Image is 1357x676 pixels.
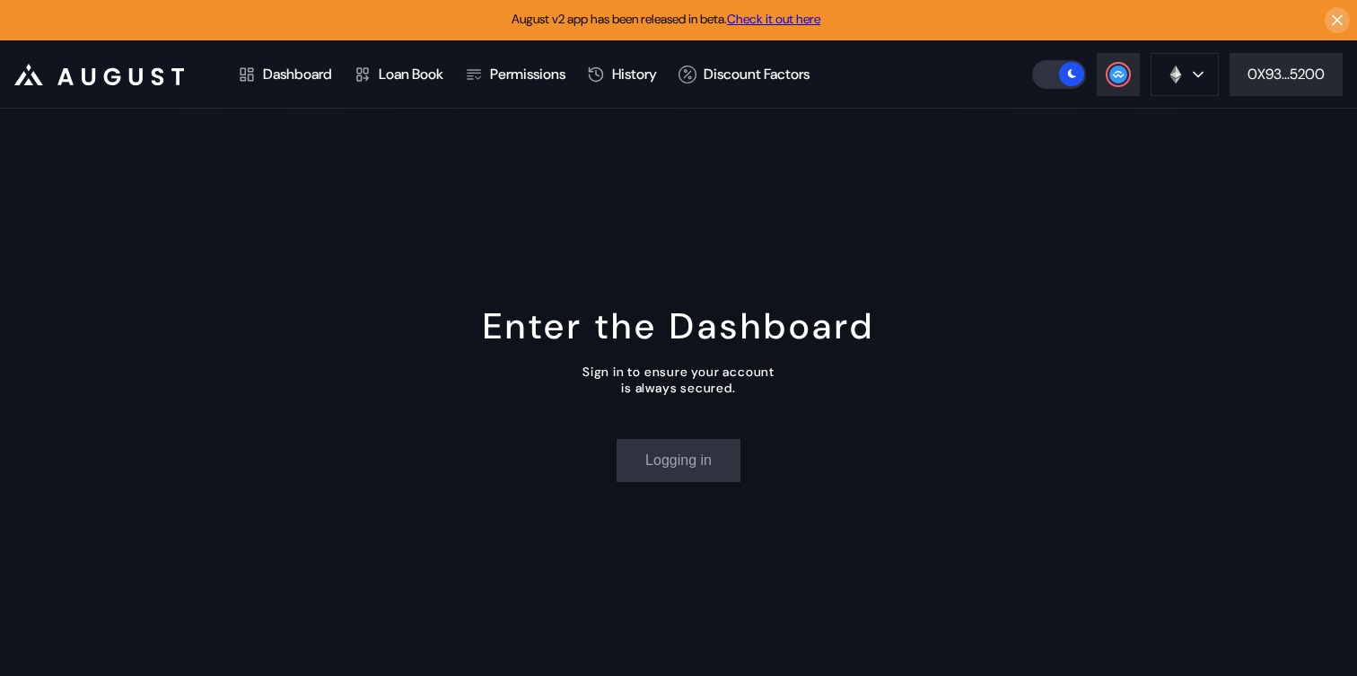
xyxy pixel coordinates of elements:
button: 0X93...5200 [1230,53,1343,96]
a: Discount Factors [668,41,820,108]
a: Check it out here [727,11,820,27]
a: Loan Book [343,41,454,108]
div: Dashboard [263,65,332,83]
button: chain logo [1151,53,1219,96]
div: Sign in to ensure your account is always secured. [582,364,775,396]
button: Logging in [617,439,740,482]
div: Permissions [490,65,565,83]
a: Permissions [454,41,576,108]
img: chain logo [1166,65,1186,84]
a: Dashboard [227,41,343,108]
div: Loan Book [379,65,443,83]
a: History [576,41,668,108]
div: 0X93...5200 [1248,65,1325,83]
span: August v2 app has been released in beta. [512,11,820,27]
div: Discount Factors [704,65,810,83]
div: History [612,65,657,83]
div: Enter the Dashboard [483,303,875,349]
